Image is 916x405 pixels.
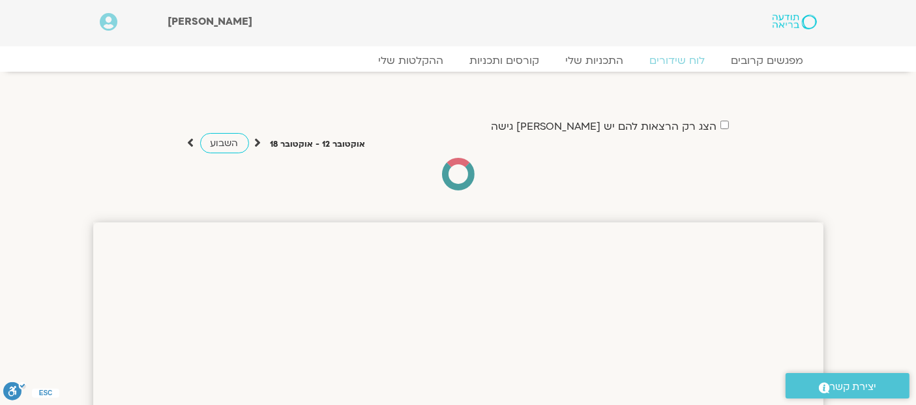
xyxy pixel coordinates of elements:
[457,54,553,67] a: קורסים ותכניות
[786,373,909,398] a: יצירת קשר
[211,137,239,149] span: השבוע
[200,133,249,153] a: השבוע
[366,54,457,67] a: ההקלטות שלי
[718,54,817,67] a: מפגשים קרובים
[168,14,252,29] span: [PERSON_NAME]
[100,54,817,67] nav: Menu
[491,121,717,132] label: הצג רק הרצאות להם יש [PERSON_NAME] גישה
[553,54,637,67] a: התכניות שלי
[271,138,366,151] p: אוקטובר 12 - אוקטובר 18
[637,54,718,67] a: לוח שידורים
[830,378,877,396] span: יצירת קשר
